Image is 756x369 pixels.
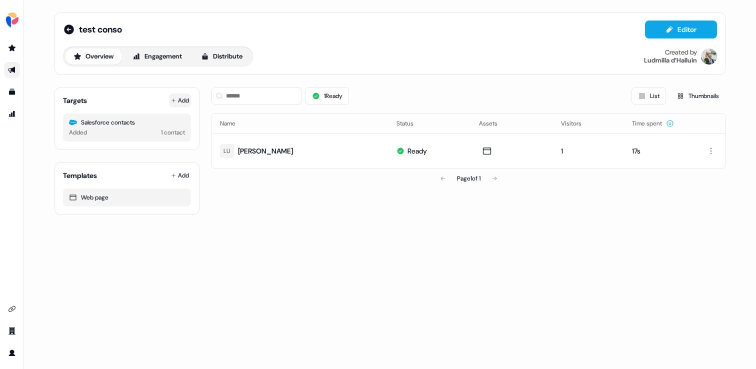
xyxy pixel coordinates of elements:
a: Go to prospects [4,40,20,56]
div: Ready [407,146,427,156]
div: 17s [632,146,684,156]
div: Added [69,127,87,137]
div: 1 [561,146,615,156]
button: 1Ready [305,87,349,105]
div: [PERSON_NAME] [238,146,293,156]
button: List [631,87,666,105]
a: Editor [645,25,717,36]
div: Page 1 of 1 [457,173,480,183]
div: Created by [665,48,697,56]
a: Go to integrations [4,301,20,317]
button: Name [220,114,247,132]
button: Engagement [124,48,190,64]
th: Assets [471,113,553,133]
a: Go to profile [4,345,20,361]
button: Visitors [561,114,593,132]
div: 1 contact [161,127,185,137]
button: Thumbnails [670,87,725,105]
a: Go to templates [4,84,20,100]
span: test conso [79,23,122,35]
button: Add [169,168,191,182]
button: Editor [645,20,717,38]
button: Overview [65,48,122,64]
a: Go to outbound experience [4,62,20,78]
button: Status [396,114,425,132]
img: Ludmilla [701,48,717,64]
div: Web page [69,192,185,202]
a: Go to team [4,323,20,339]
button: Add [169,93,191,107]
a: Go to attribution [4,106,20,122]
div: Salesforce contacts [69,117,185,127]
div: LU [223,146,230,156]
div: Targets [63,95,87,105]
div: Ludmilla d’Halluin [644,56,697,64]
button: Time spent [632,114,674,132]
button: Distribute [192,48,251,64]
div: Templates [63,170,97,180]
